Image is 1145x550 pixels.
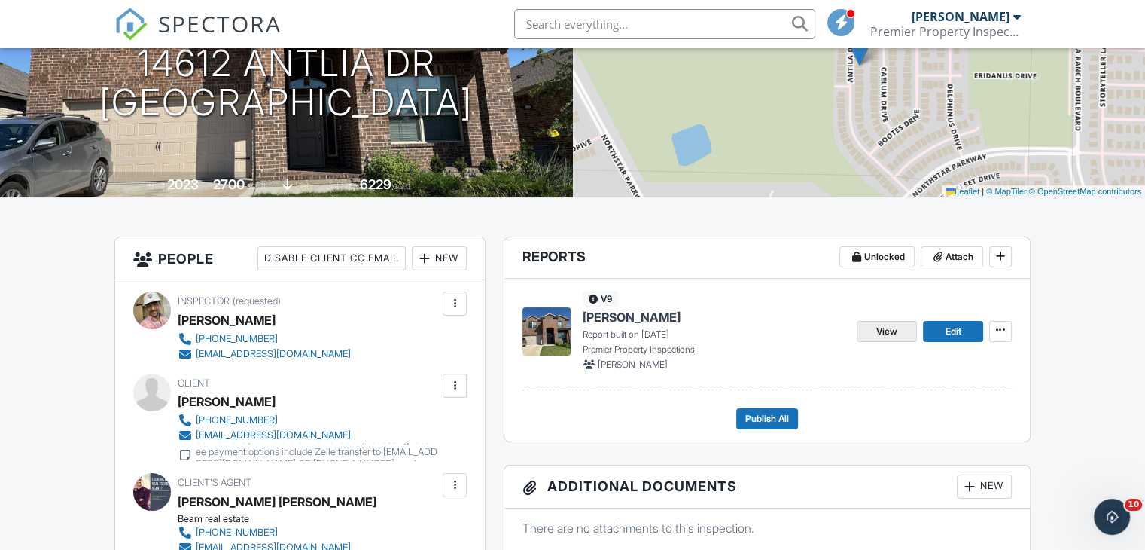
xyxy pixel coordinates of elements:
a: © OpenStreetMap contributors [1029,187,1141,196]
iframe: Intercom live chat [1094,499,1130,535]
div: [PHONE_NUMBER] [196,527,278,539]
p: There are no attachments to this inspection. [522,520,1012,536]
span: slab [295,180,312,191]
div: 2700 [213,176,245,192]
div: Premier Property Inspection LLC [870,24,1021,39]
div: [PERSON_NAME] [178,309,276,332]
h3: People [115,237,485,280]
a: [EMAIL_ADDRESS][DOMAIN_NAME] [178,347,351,362]
span: Inspector [178,295,230,307]
a: Leaflet [946,187,979,196]
input: Search everything... [514,9,815,39]
span: sq. ft. [247,180,268,191]
span: sq.ft. [394,180,413,191]
div: [EMAIL_ADDRESS][DOMAIN_NAME] [196,348,351,360]
div: Please note that Credit card payments will incur a small fee. However, to avoid credit card fee o... [196,422,439,482]
span: SPECTORA [158,8,282,39]
a: [PERSON_NAME] [PERSON_NAME] [178,490,376,513]
a: [EMAIL_ADDRESS][DOMAIN_NAME] [178,428,439,443]
div: Disable Client CC Email [257,246,406,270]
div: [EMAIL_ADDRESS][DOMAIN_NAME] [196,429,351,442]
span: Built [148,180,165,191]
a: [PHONE_NUMBER] [178,332,351,347]
div: Beam real estate [178,513,376,525]
img: Marker [850,35,869,66]
span: 10 [1125,499,1142,511]
span: Client [178,377,210,389]
div: New [412,246,467,270]
img: The Best Home Inspection Software - Spectora [114,8,148,41]
h3: Additional Documents [504,466,1030,509]
span: Lot Size [326,180,358,191]
div: [PHONE_NUMBER] [196,333,278,345]
span: (requested) [233,295,281,307]
div: 6229 [360,176,391,192]
div: [PHONE_NUMBER] [196,414,278,426]
a: © MapTiler [986,187,1027,196]
span: Client's Agent [178,477,251,488]
div: [PERSON_NAME] [912,9,1009,24]
div: [PERSON_NAME] [178,390,276,413]
h1: 14612 Antlia Dr [GEOGRAPHIC_DATA] [99,44,473,124]
a: [PHONE_NUMBER] [178,413,439,428]
div: New [957,475,1012,499]
span: | [982,187,984,196]
a: SPECTORA [114,20,282,52]
div: 2023 [167,176,199,192]
a: [PHONE_NUMBER] [178,525,364,540]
